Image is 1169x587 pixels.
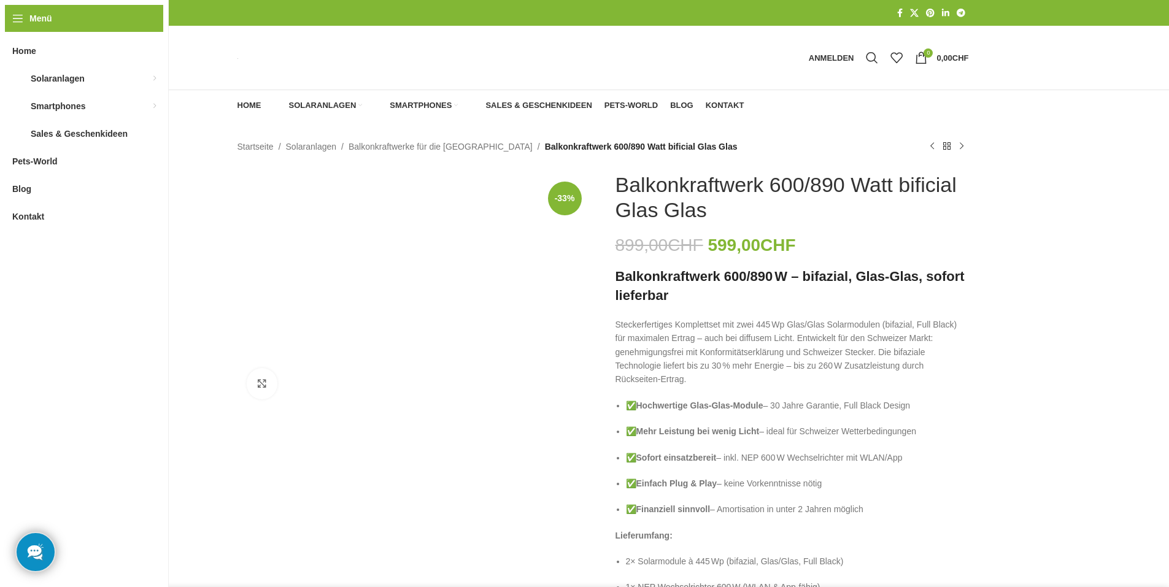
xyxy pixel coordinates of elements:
[670,101,693,110] span: Blog
[615,531,673,540] strong: Lieferumfang:
[925,139,939,154] a: Vorheriges Produkt
[924,48,933,58] span: 0
[286,140,337,153] a: Solaranlagen
[954,139,969,154] a: Nächstes Produkt
[626,424,969,438] p: ✅ – ideal für Schweizer Wetterbedingungen
[237,172,591,409] img: Balkonkraftwerk 600/890 Watt bificial Glas Glas
[760,236,796,255] span: CHF
[626,399,969,412] p: ✅ – 30 Jahre Garantie, Full Black Design
[884,45,909,70] div: Meine Wunschliste
[237,93,261,118] a: Home
[636,453,717,462] strong: Sofort einsatzbereit
[708,236,795,255] bdi: 599,00
[626,502,969,516] p: ✅ – Amortisation in unter 2 Jahren möglich
[274,93,363,118] a: Solaranlagen
[670,93,693,118] a: Blog
[548,182,582,215] span: -33%
[906,5,922,21] a: X Social Link
[237,140,274,153] a: Startseite
[470,93,592,118] a: Sales & Geschenkideen
[909,45,974,70] a: 0 0,00CHF
[626,451,969,464] p: ✅ – inkl. NEP 600 W Wechselrichter mit WLAN/App
[390,101,452,110] span: Smartphones
[374,93,458,118] a: Smartphones
[504,411,591,497] img: Balkonkraftwerk 600/890 Watt bificial Glas Glas – Bild 4
[12,100,25,112] img: Smartphones
[615,269,965,303] strong: Balkonkraftwerk 600/890 W – bifazial, Glas-Glas, sofort lieferbar
[615,318,969,386] p: Steckerfertiges Komplettset mit zwei 445 Wp Glas/Glas Solarmodulen (bifazial, Full Black) für max...
[237,101,261,110] span: Home
[922,5,938,21] a: Pinterest Social Link
[12,205,44,228] span: Kontakt
[626,554,969,568] p: 2× Solarmodule à 445 Wp (bifazial, Glas/Glas, Full Black)
[953,5,969,21] a: Telegram Social Link
[893,5,906,21] a: Facebook Social Link
[636,478,717,488] strong: Einfach Plug & Play
[615,236,703,255] bdi: 899,00
[31,95,85,117] span: Smartphones
[668,236,703,255] span: CHF
[12,128,25,140] img: Sales & Geschenkideen
[860,45,884,70] a: Suche
[545,140,738,153] span: Balkonkraftwerk 600/890 Watt bificial Glas Glas
[626,477,969,490] p: ✅ – keine Vorkenntnisse nötig
[809,54,854,62] span: Anmelden
[29,12,52,25] span: Menü
[374,100,385,111] img: Smartphones
[485,101,592,110] span: Sales & Geschenkideen
[274,100,285,111] img: Solaranlagen
[12,40,36,62] span: Home
[12,72,25,85] img: Solaranlagen
[349,140,533,153] a: Balkonkraftwerke für die [GEOGRAPHIC_DATA]
[706,101,744,110] span: Kontakt
[936,53,968,63] bdi: 0,00
[289,101,357,110] span: Solaranlagen
[604,93,658,118] a: Pets-World
[415,411,502,488] img: Nep600 Wechselrichter
[237,411,324,469] img: Balkonkraftwerk 600/890 Watt bificial Glas Glas
[31,123,128,145] span: Sales & Geschenkideen
[31,67,85,90] span: Solaranlagen
[636,426,760,436] strong: Mehr Leistung bei wenig Licht
[636,504,711,514] strong: Finanziell sinnvoll
[803,45,860,70] a: Anmelden
[237,140,738,153] nav: Breadcrumb
[952,53,969,63] span: CHF
[636,401,763,410] strong: Hochwertige Glas-Glas-Module
[12,178,31,200] span: Blog
[12,150,58,172] span: Pets-World
[231,93,750,118] div: Hauptnavigation
[615,172,969,223] h1: Balkonkraftwerk 600/890 Watt bificial Glas Glas
[706,93,744,118] a: Kontakt
[326,411,413,469] img: Balkonkraftwerke mit edlem Schwarz Schwarz Design
[938,5,953,21] a: LinkedIn Social Link
[470,100,481,111] img: Sales & Geschenkideen
[604,101,658,110] span: Pets-World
